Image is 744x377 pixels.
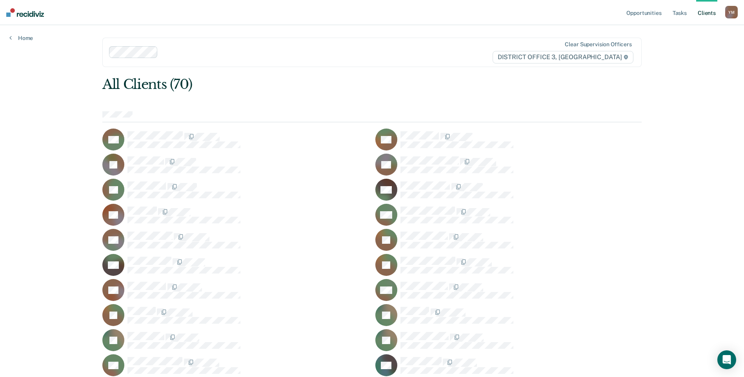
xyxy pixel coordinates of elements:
[725,6,738,18] div: Y M
[565,41,631,48] div: Clear supervision officers
[725,6,738,18] button: YM
[6,8,44,17] img: Recidiviz
[717,350,736,369] div: Open Intercom Messenger
[102,76,534,92] div: All Clients (70)
[493,51,633,63] span: DISTRICT OFFICE 3, [GEOGRAPHIC_DATA]
[9,34,33,42] a: Home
